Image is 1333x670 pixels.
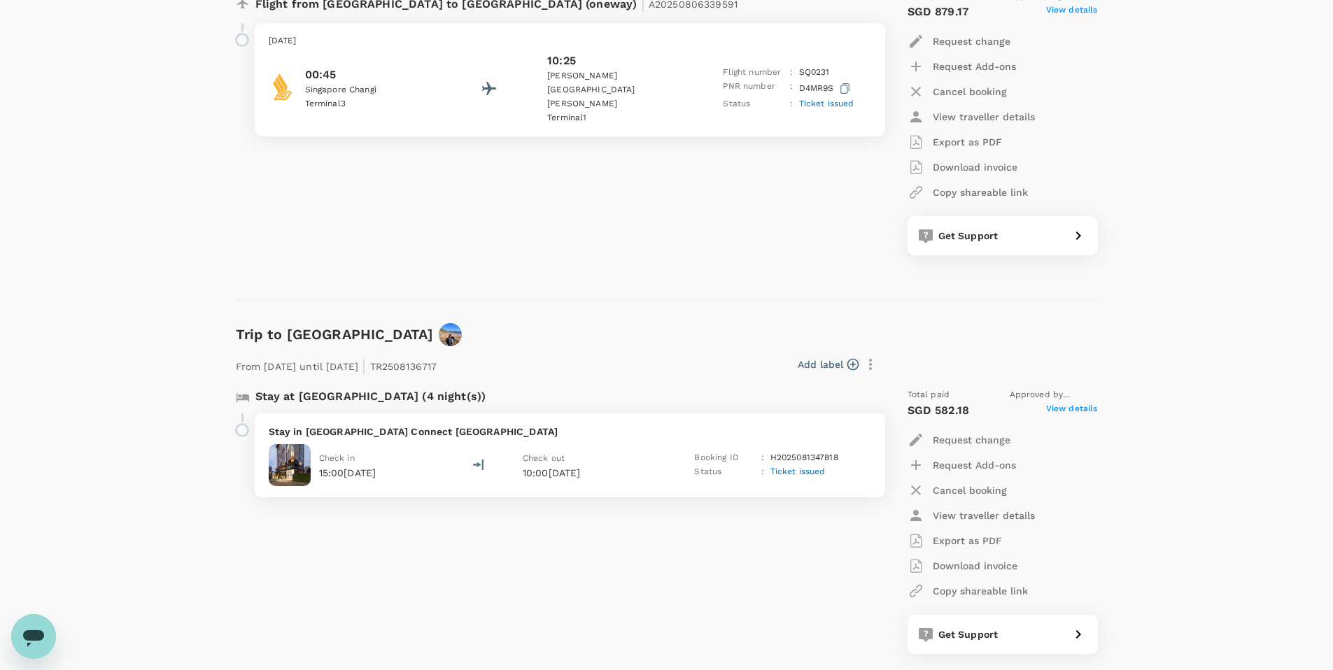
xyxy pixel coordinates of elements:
[799,66,830,80] p: SQ 0231
[761,465,764,479] p: :
[938,230,999,241] span: Get Support
[933,458,1016,472] p: Request Add-ons
[770,466,826,476] span: Ticket issued
[362,356,366,376] span: |
[908,29,1010,54] button: Request change
[305,83,431,97] p: Singapore Changi
[269,73,297,101] img: Singapore Airlines
[269,34,871,48] p: [DATE]
[798,357,859,371] button: Add label
[933,559,1017,573] p: Download invoice
[1010,388,1098,402] span: Approved by
[723,97,784,111] p: Status
[723,80,784,97] p: PNR number
[908,104,1035,129] button: View traveller details
[547,111,673,125] p: Terminal 1
[236,352,437,377] p: From [DATE] until [DATE] TR2508136717
[908,402,970,419] p: SGD 582.18
[236,323,434,345] h6: Trip to [GEOGRAPHIC_DATA]
[523,453,565,463] span: Check out
[790,66,793,80] p: :
[933,433,1010,447] p: Request change
[790,97,793,111] p: :
[908,452,1016,478] button: Request Add-ons
[761,451,764,465] p: :
[933,508,1035,522] p: View traveller details
[908,3,969,20] p: SGD 879.17
[255,388,486,405] p: Stay at [GEOGRAPHIC_DATA] (4 night(s))
[305,66,431,83] p: 00:45
[439,323,462,346] img: avatar-6405acff242b0.jpeg
[908,528,1002,553] button: Export as PDF
[694,465,756,479] p: Status
[908,54,1016,79] button: Request Add-ons
[523,466,656,480] p: 10:00[DATE]
[1046,3,1098,20] span: View details
[933,85,1007,99] p: Cancel booking
[770,451,838,465] p: H2025081347818
[908,578,1028,604] button: Copy shareable link
[908,427,1010,452] button: Request change
[694,451,756,465] p: Booking ID
[908,79,1007,104] button: Cancel booking
[908,180,1028,205] button: Copy shareable link
[799,99,854,108] span: Ticket issued
[319,466,376,480] p: 15:00[DATE]
[723,66,784,80] p: Flight number
[908,155,1017,180] button: Download invoice
[933,110,1035,124] p: View traveller details
[933,34,1010,48] p: Request change
[908,388,950,402] span: Total paid
[547,69,673,111] p: [PERSON_NAME][GEOGRAPHIC_DATA][PERSON_NAME]
[938,629,999,640] span: Get Support
[1046,402,1098,419] span: View details
[908,129,1002,155] button: Export as PDF
[933,160,1017,174] p: Download invoice
[799,80,853,97] p: D4MR9S
[908,503,1035,528] button: View traveller details
[269,444,311,486] img: Citadines Connect Syd Airport
[933,185,1028,199] p: Copy shareable link
[933,534,1002,548] p: Export as PDF
[269,425,871,439] p: Stay in [GEOGRAPHIC_DATA] Connect [GEOGRAPHIC_DATA]
[11,614,56,659] iframe: Button to launch messaging window
[933,135,1002,149] p: Export as PDF
[933,59,1016,73] p: Request Add-ons
[790,80,793,97] p: :
[305,97,431,111] p: Terminal 3
[908,553,1017,578] button: Download invoice
[933,483,1007,497] p: Cancel booking
[908,478,1007,503] button: Cancel booking
[319,453,355,463] span: Check in
[547,52,576,69] p: 10:25
[933,584,1028,598] p: Copy shareable link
